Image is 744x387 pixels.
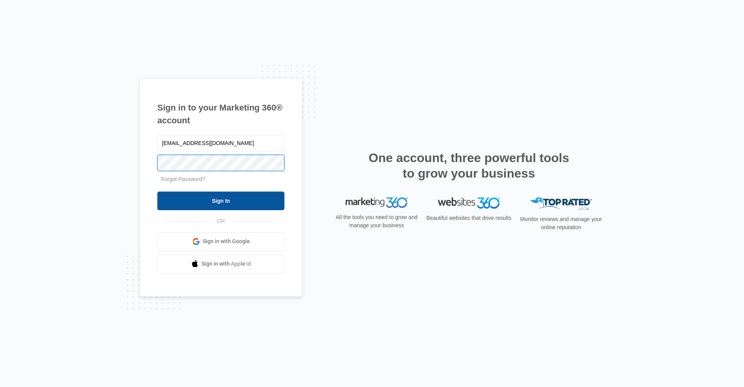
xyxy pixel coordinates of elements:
a: Sign in with Google [157,232,284,251]
a: Forgot Password? [161,176,205,182]
h1: Sign in to your Marketing 360® account [157,101,284,127]
p: All the tools you need to grow and manage your business [333,213,420,230]
img: Websites 360 [438,197,500,209]
span: OR [212,217,231,225]
img: Top Rated Local [530,197,592,210]
h2: One account, three powerful tools to grow your business [366,150,572,181]
span: Sign in with Google [203,237,250,245]
a: Sign in with Apple Id [157,255,284,273]
p: Beautiful websites that drive results [425,214,512,222]
img: Marketing 360 [346,197,408,208]
input: Email [157,135,284,151]
p: Monitor reviews and manage your online reputation [518,215,604,232]
span: Sign in with Apple Id [201,260,251,268]
input: Sign In [157,192,284,210]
